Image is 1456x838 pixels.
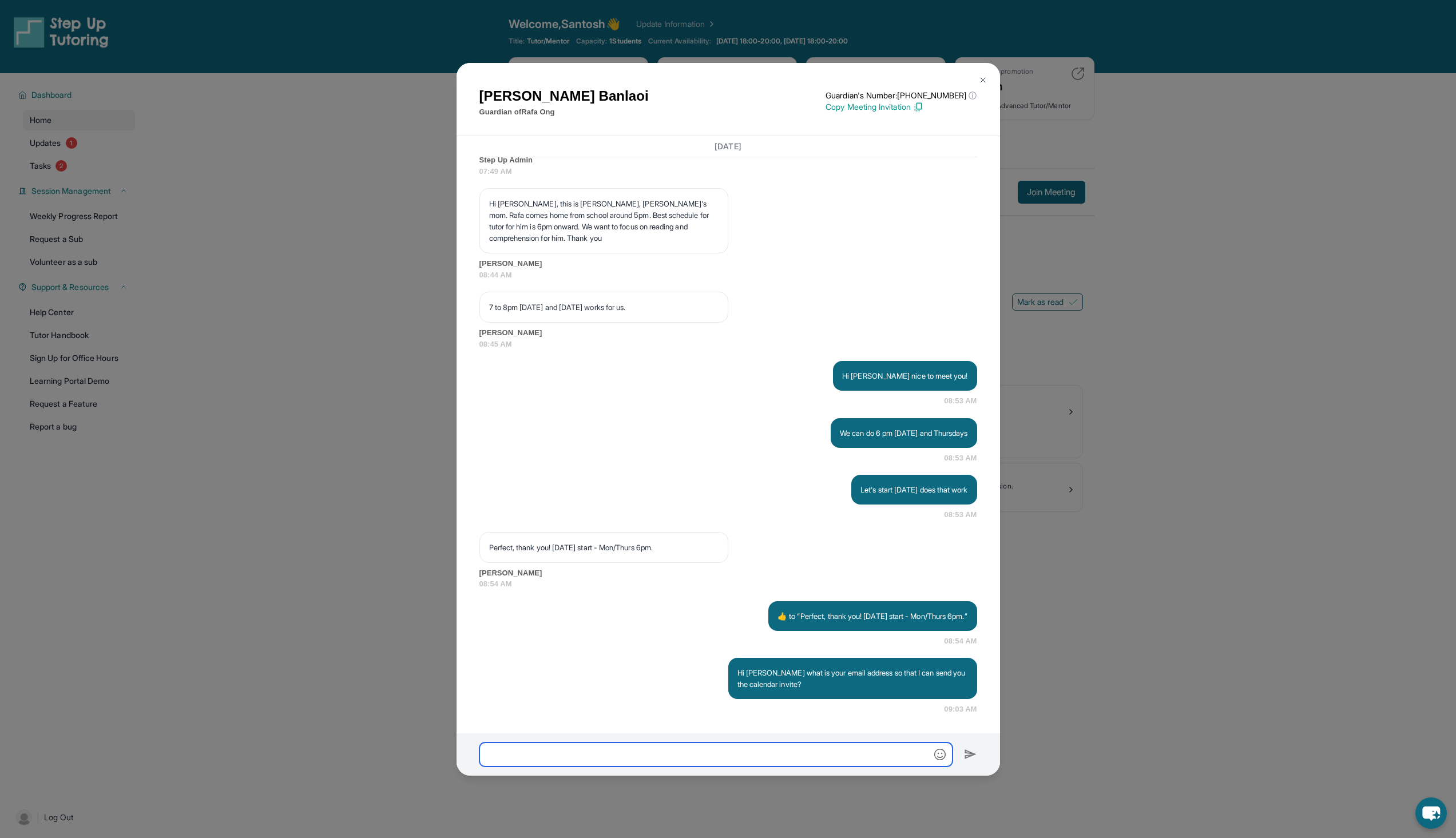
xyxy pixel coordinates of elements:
[479,327,977,339] span: [PERSON_NAME]
[1415,797,1447,829] button: chat-button
[479,567,977,579] span: [PERSON_NAME]
[944,636,977,647] span: 08:54 AM
[479,106,649,118] p: Guardian of Rafa Ong
[944,452,977,464] span: 08:53 AM
[479,578,977,590] span: 08:54 AM
[479,166,977,177] span: 07:49 AM
[479,86,649,106] h1: [PERSON_NAME] Banlaoi
[479,141,977,152] h3: [DATE]
[737,667,968,690] p: Hi [PERSON_NAME] what is your email address so that I can send you the calendar invite?
[777,610,967,622] p: ​👍​ to “ Perfect, thank you! [DATE] start - Mon/Thurs 6pm. ”
[944,704,977,715] span: 09:03 AM
[489,301,719,313] p: 7 to 8pm [DATE] and [DATE] works for us.
[479,258,977,269] span: [PERSON_NAME]
[479,154,977,166] span: Step Up Admin
[969,90,977,101] span: ⓘ
[826,101,977,113] p: Copy Meeting Invitation
[489,198,719,244] p: Hi [PERSON_NAME], this is [PERSON_NAME], [PERSON_NAME]'s mom. Rafa comes home from school around ...
[479,269,977,281] span: 08:44 AM
[913,102,923,112] img: Copy Icon
[840,427,967,439] p: We can do 6 pm [DATE] and Thursdays
[860,484,967,495] p: Let's start [DATE] does that work
[944,395,977,407] span: 08:53 AM
[826,90,977,101] p: Guardian's Number: [PHONE_NUMBER]
[978,76,987,85] img: Close Icon
[842,370,967,382] p: Hi [PERSON_NAME] nice to meet you!
[489,542,719,553] p: Perfect, thank you! [DATE] start - Mon/Thurs 6pm.
[944,509,977,521] span: 08:53 AM
[479,339,977,350] span: 08:45 AM
[964,748,977,761] img: Send icon
[934,749,946,760] img: Emoji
